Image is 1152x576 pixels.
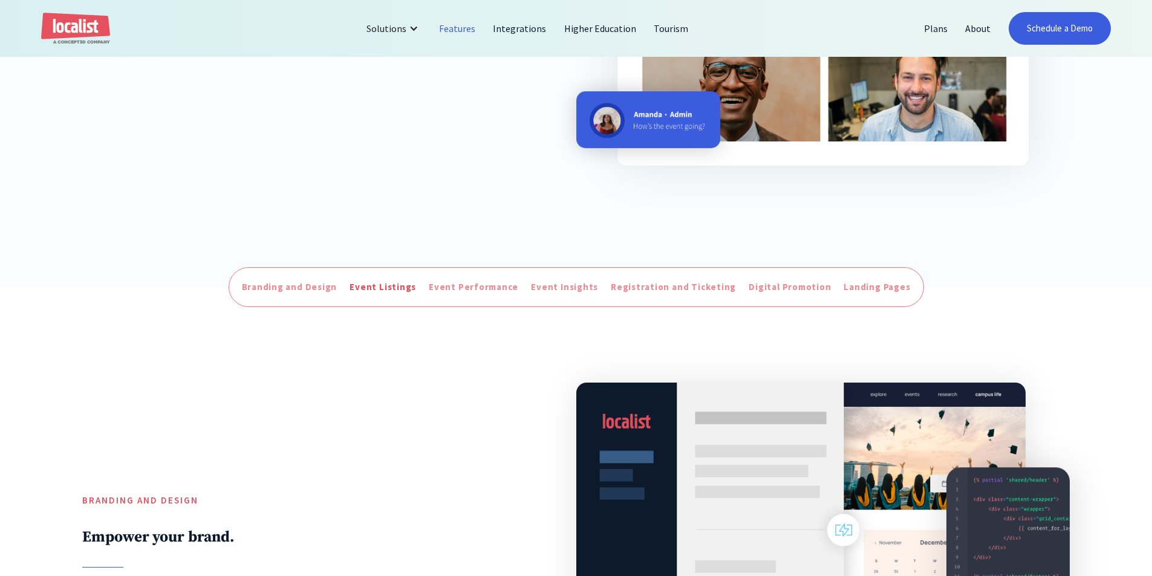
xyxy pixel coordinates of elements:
a: Digital Promotion [746,277,834,297]
div: Registration and Ticketing [611,280,736,294]
a: Plans [916,14,957,43]
a: Integrations [484,14,555,43]
div: Solutions [357,14,431,43]
a: Tourism [645,14,697,43]
div: Event Performance [429,280,518,294]
a: Event Performance [426,277,521,297]
a: Event Listings [347,277,419,297]
div: Event Insights [531,280,598,294]
div: Digital Promotion [749,280,831,294]
div: Solutions [366,21,406,36]
a: Schedule a Demo [1009,12,1111,45]
a: Event Insights [528,277,601,297]
h2: Empower your brand. [82,528,535,546]
a: home [41,13,110,45]
a: About [957,14,1000,43]
a: Features [431,14,484,43]
div: Branding and Design [242,280,337,294]
div: Event Listings [350,280,416,294]
a: Branding and Design [239,277,340,297]
a: Higher Education [556,14,646,43]
a: Registration and Ticketing [608,277,739,297]
h5: Branding and Design [82,494,535,508]
div: Landing Pages [844,280,910,294]
a: Landing Pages [841,277,913,297]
